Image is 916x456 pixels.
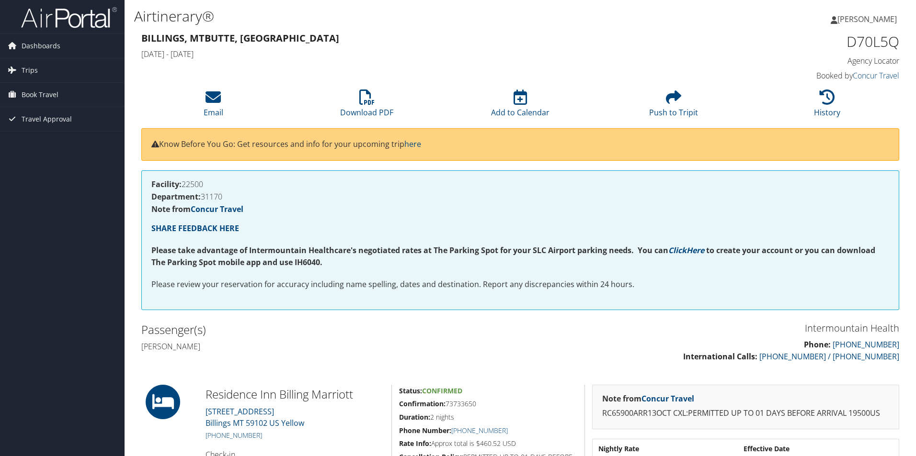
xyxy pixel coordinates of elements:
strong: Confirmation: [399,399,446,408]
h1: D70L5Q [721,32,899,52]
strong: Phone Number: [399,426,451,435]
strong: Phone: [804,339,831,350]
strong: Status: [399,386,422,395]
a: Download PDF [340,95,393,118]
h5: 73733650 [399,399,577,409]
h5: 2 nights [399,412,577,422]
a: [STREET_ADDRESS]Billings MT 59102 US Yellow [206,406,304,428]
h4: 31170 [151,193,889,200]
a: SHARE FEEDBACK HERE [151,223,239,234]
a: Concur Travel [853,70,899,81]
span: Dashboards [22,34,60,58]
a: [PHONE_NUMBER] [833,339,899,350]
a: [PHONE_NUMBER] [451,426,508,435]
a: Add to Calendar [491,95,550,118]
a: Click [668,245,687,256]
a: Email [204,95,223,118]
h3: Intermountain Health [527,322,899,335]
strong: Note from [602,393,694,404]
p: Know Before You Go: Get resources and info for your upcoming trip [151,138,889,151]
h2: Passenger(s) [141,322,513,338]
a: Concur Travel [191,204,243,214]
strong: Department: [151,191,201,202]
h4: Agency Locator [721,56,899,66]
h5: Approx total is $460.52 USD [399,439,577,448]
a: Here [687,245,704,256]
span: [PERSON_NAME] [837,14,897,24]
strong: Please take advantage of Intermountain Healthcare's negotiated rates at The Parking Spot for your... [151,245,668,256]
p: RC65900ARR13OCT CXL:PERMITTED UP TO 01 DAYS BEFORE ARRIVAL 19500US [602,407,889,420]
a: Concur Travel [641,393,694,404]
a: [PHONE_NUMBER] / [PHONE_NUMBER] [759,351,899,362]
strong: Rate Info: [399,439,431,448]
h4: Booked by [721,70,899,81]
a: History [814,95,840,118]
span: Travel Approval [22,107,72,131]
span: Book Travel [22,83,58,107]
span: Confirmed [422,386,462,395]
img: airportal-logo.png [21,6,117,29]
h4: [PERSON_NAME] [141,341,513,352]
strong: Duration: [399,412,430,422]
h2: Residence Inn Billing Marriott [206,386,384,402]
p: Please review your reservation for accuracy including name spelling, dates and destination. Repor... [151,278,889,291]
strong: Facility: [151,179,182,189]
h4: 22500 [151,180,889,188]
strong: Note from [151,204,243,214]
a: [PERSON_NAME] [831,5,906,33]
h4: [DATE] - [DATE] [141,49,706,59]
a: Push to Tripit [649,95,698,118]
strong: Billings, MT Butte, [GEOGRAPHIC_DATA] [141,32,339,44]
h1: Airtinerary® [134,6,649,26]
strong: International Calls: [683,351,757,362]
a: here [404,139,421,149]
span: Trips [22,58,38,82]
a: [PHONE_NUMBER] [206,431,262,440]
